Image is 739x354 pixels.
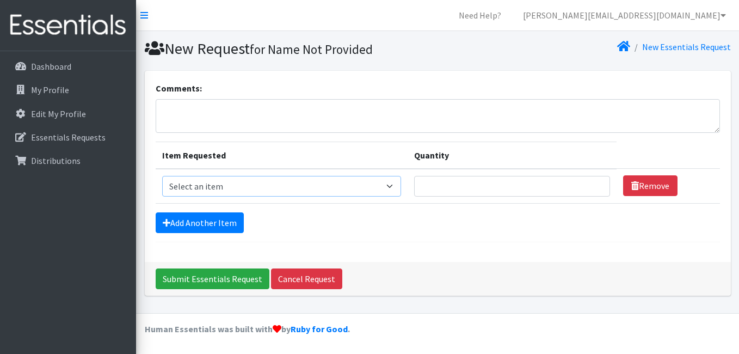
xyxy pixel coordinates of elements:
label: Comments: [156,82,202,95]
a: New Essentials Request [642,41,731,52]
strong: Human Essentials was built with by . [145,324,350,334]
img: HumanEssentials [4,7,132,44]
p: My Profile [31,84,69,95]
a: Ruby for Good [291,324,348,334]
h1: New Request [145,39,434,58]
a: [PERSON_NAME][EMAIL_ADDRESS][DOMAIN_NAME] [514,4,735,26]
a: Cancel Request [271,268,342,289]
a: Distributions [4,150,132,172]
th: Item Requested [156,142,408,169]
p: Edit My Profile [31,108,86,119]
p: Dashboard [31,61,71,72]
input: Submit Essentials Request [156,268,269,289]
a: Edit My Profile [4,103,132,125]
small: for Name Not Provided [250,41,373,57]
a: Add Another Item [156,212,244,233]
a: Dashboard [4,56,132,77]
p: Distributions [31,155,81,166]
a: Need Help? [450,4,510,26]
a: Remove [623,175,678,196]
th: Quantity [408,142,617,169]
a: My Profile [4,79,132,101]
p: Essentials Requests [31,132,106,143]
a: Essentials Requests [4,126,132,148]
